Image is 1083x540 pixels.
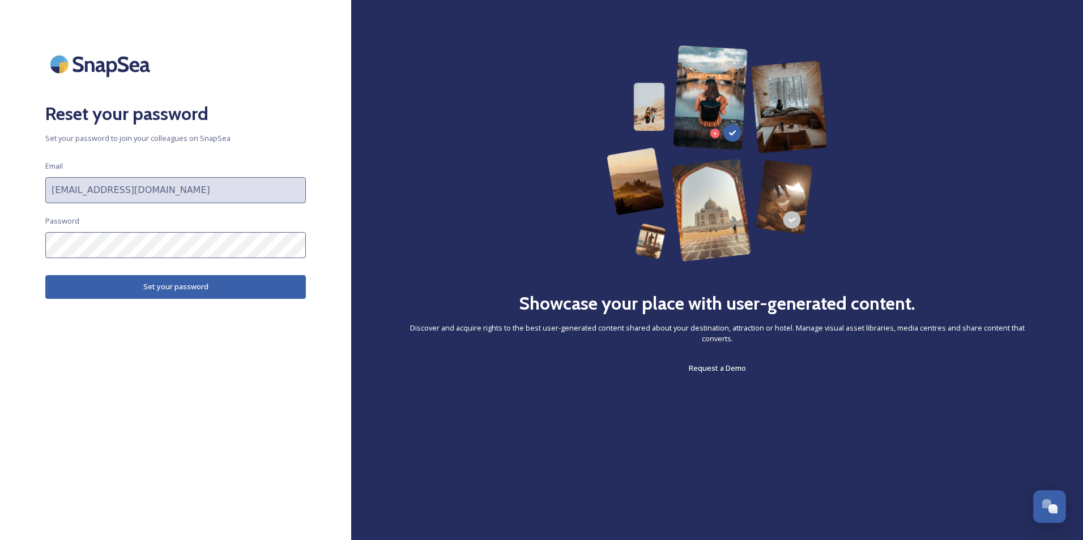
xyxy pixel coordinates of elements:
[45,45,159,83] img: SnapSea Logo
[45,133,306,144] span: Set your password to join your colleagues on SnapSea
[45,100,306,127] h2: Reset your password
[607,45,827,262] img: 63b42ca75bacad526042e722_Group%20154-p-800.png
[689,363,746,373] span: Request a Demo
[519,290,915,317] h2: Showcase your place with user-generated content.
[45,275,306,298] button: Set your password
[1033,490,1066,523] button: Open Chat
[45,216,79,226] span: Password
[45,161,63,172] span: Email
[689,361,746,375] a: Request a Demo
[396,323,1038,344] span: Discover and acquire rights to the best user-generated content shared about your destination, att...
